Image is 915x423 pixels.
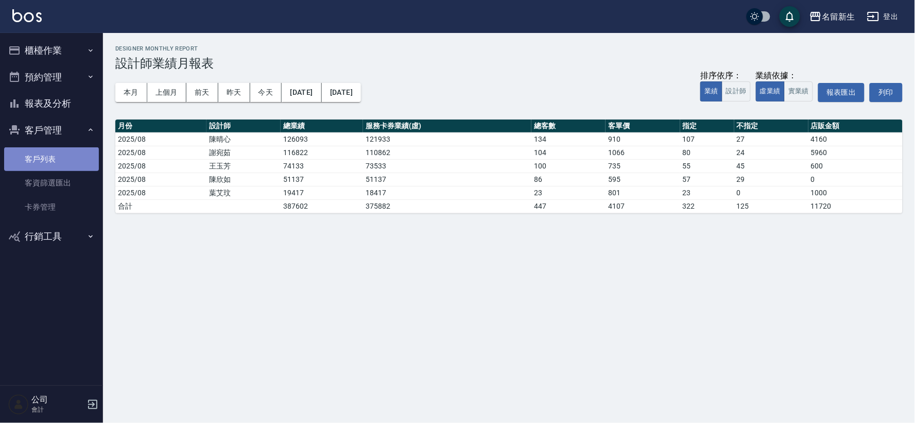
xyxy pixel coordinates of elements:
th: 不指定 [734,120,808,133]
td: 19417 [281,186,363,199]
td: 104 [531,146,606,159]
td: 0 [808,173,903,186]
a: 客戶列表 [4,147,99,171]
td: 735 [606,159,680,173]
td: 葉艾玟 [206,186,281,199]
td: 107 [680,132,734,146]
button: save [780,6,800,27]
button: [DATE] [282,83,321,102]
th: 月份 [115,120,206,133]
th: 客單價 [606,120,680,133]
td: 謝宛茹 [206,146,281,159]
button: 報表匯出 [818,83,865,102]
td: 4107 [606,199,680,213]
img: Logo [12,9,42,22]
h2: Designer Monthly Report [115,45,903,52]
th: 指定 [680,120,734,133]
td: 51137 [281,173,363,186]
div: 業績依據： [756,71,813,81]
button: 業績 [700,81,722,101]
p: 會計 [31,405,84,414]
th: 店販金額 [808,120,903,133]
td: 116822 [281,146,363,159]
button: 上個月 [147,83,186,102]
td: 4160 [808,132,903,146]
td: 100 [531,159,606,173]
td: 2025/08 [115,132,206,146]
button: 登出 [863,7,903,26]
td: 126093 [281,132,363,146]
button: [DATE] [322,83,361,102]
td: 24 [734,146,808,159]
td: 73533 [363,159,531,173]
td: 29 [734,173,808,186]
th: 設計師 [206,120,281,133]
td: 110862 [363,146,531,159]
button: 報表及分析 [4,90,99,117]
div: 名留新生 [822,10,855,23]
td: 陳晴心 [206,132,281,146]
td: 595 [606,173,680,186]
td: 74133 [281,159,363,173]
td: 134 [531,132,606,146]
td: 45 [734,159,808,173]
button: 前天 [186,83,218,102]
button: 列印 [870,83,903,102]
button: 實業績 [784,81,813,101]
button: 昨天 [218,83,250,102]
button: 名留新生 [805,6,859,27]
td: 801 [606,186,680,199]
td: 57 [680,173,734,186]
td: 2025/08 [115,146,206,159]
td: 5960 [808,146,903,159]
button: 本月 [115,83,147,102]
button: 客戶管理 [4,117,99,144]
td: 23 [680,186,734,199]
h3: 設計師業績月報表 [115,56,903,71]
td: 387602 [281,199,363,213]
td: 121933 [363,132,531,146]
button: 今天 [250,83,282,102]
td: 375882 [363,199,531,213]
table: a dense table [115,120,903,213]
button: 預約管理 [4,64,99,91]
td: 2025/08 [115,173,206,186]
td: 51137 [363,173,531,186]
td: 910 [606,132,680,146]
td: 陳欣如 [206,173,281,186]
td: 1000 [808,186,903,199]
td: 125 [734,199,808,213]
td: 600 [808,159,903,173]
th: 總客數 [531,120,606,133]
td: 王玉芳 [206,159,281,173]
td: 11720 [808,199,903,213]
th: 總業績 [281,120,363,133]
img: Person [8,394,29,415]
td: 80 [680,146,734,159]
a: 卡券管理 [4,195,99,219]
th: 服務卡券業績(虛) [363,120,531,133]
td: 322 [680,199,734,213]
td: 合計 [115,199,206,213]
td: 2025/08 [115,186,206,199]
td: 2025/08 [115,159,206,173]
td: 86 [531,173,606,186]
td: 27 [734,132,808,146]
td: 447 [531,199,606,213]
a: 客資篩選匯出 [4,171,99,195]
button: 櫃檯作業 [4,37,99,64]
button: 虛業績 [756,81,785,101]
div: 排序依序： [700,71,751,81]
td: 1066 [606,146,680,159]
button: 行銷工具 [4,223,99,250]
td: 23 [531,186,606,199]
button: 設計師 [722,81,751,101]
td: 55 [680,159,734,173]
h5: 公司 [31,395,84,405]
td: 18417 [363,186,531,199]
td: 0 [734,186,808,199]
